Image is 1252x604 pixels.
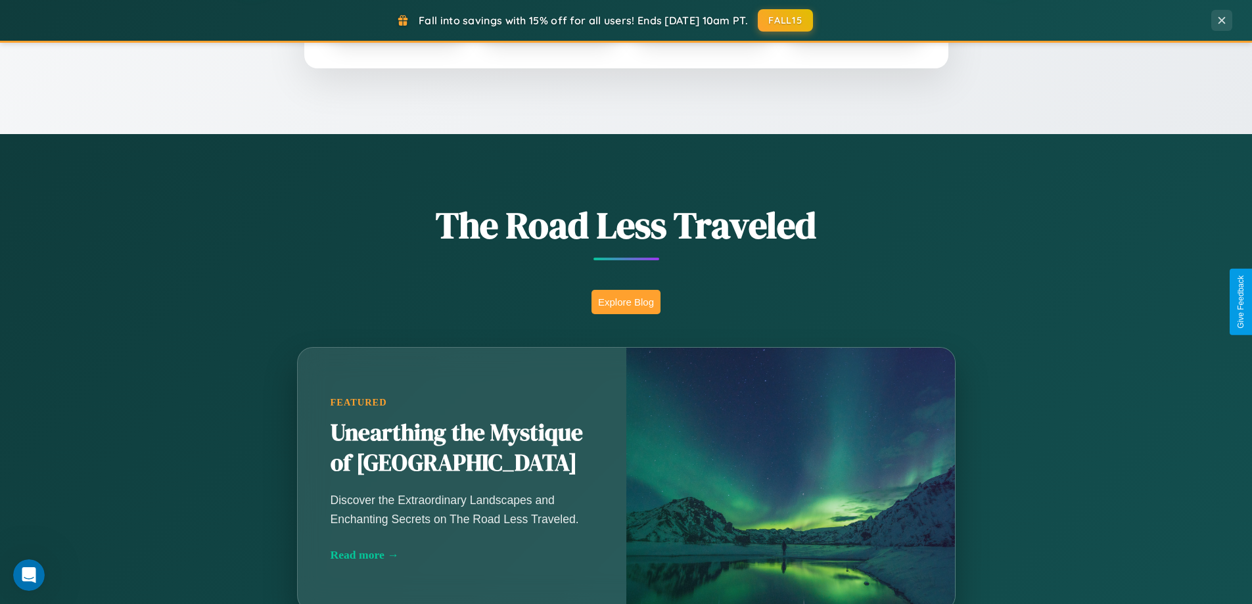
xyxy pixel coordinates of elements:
button: Explore Blog [591,290,661,314]
div: Give Feedback [1236,275,1245,329]
h2: Unearthing the Mystique of [GEOGRAPHIC_DATA] [331,418,593,478]
h1: The Road Less Traveled [232,200,1021,250]
div: Featured [331,397,593,408]
iframe: Intercom live chat [13,559,45,591]
p: Discover the Extraordinary Landscapes and Enchanting Secrets on The Road Less Traveled. [331,491,593,528]
div: Read more → [331,548,593,562]
button: FALL15 [758,9,813,32]
span: Fall into savings with 15% off for all users! Ends [DATE] 10am PT. [419,14,748,27]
